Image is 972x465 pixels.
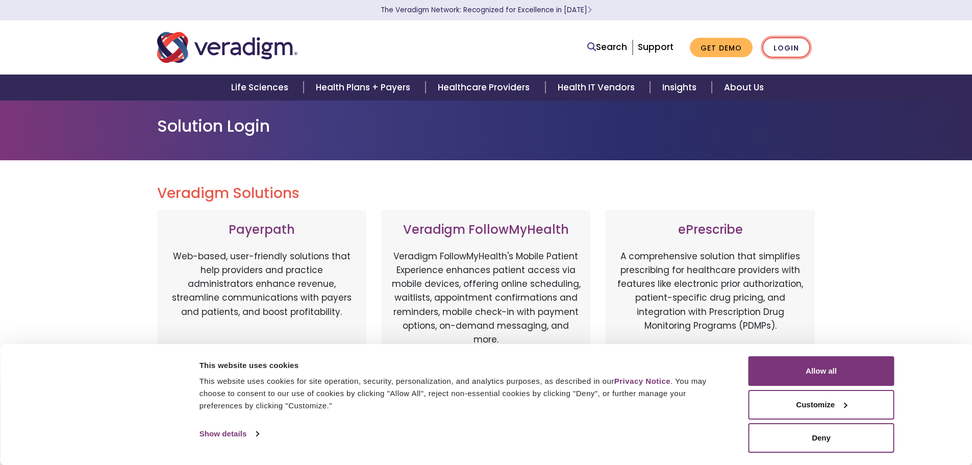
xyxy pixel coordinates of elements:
a: Insights [650,75,712,101]
a: Healthcare Providers [426,75,545,101]
div: This website uses cookies [200,359,726,372]
h3: Veradigm FollowMyHealth [392,223,581,237]
p: A comprehensive solution that simplifies prescribing for healthcare providers with features like ... [616,250,805,357]
a: Health Plans + Payers [304,75,426,101]
button: Deny [749,423,894,453]
button: Customize [749,390,894,420]
h3: Payerpath [167,223,356,237]
h1: Solution Login [157,116,815,136]
a: Support [638,41,674,53]
a: Life Sciences [219,75,304,101]
span: Learn More [587,5,592,15]
a: Login [762,37,810,58]
a: Get Demo [690,38,753,58]
a: Privacy Notice [614,377,670,385]
a: About Us [712,75,776,101]
a: Health IT Vendors [545,75,650,101]
a: The Veradigm Network: Recognized for Excellence in [DATE]Learn More [381,5,592,15]
h2: Veradigm Solutions [157,185,815,202]
img: Veradigm logo [157,31,297,64]
a: Show details [200,426,259,442]
button: Allow all [749,356,894,386]
p: Web-based, user-friendly solutions that help providers and practice administrators enhance revenu... [167,250,356,357]
p: Veradigm FollowMyHealth's Mobile Patient Experience enhances patient access via mobile devices, o... [392,250,581,347]
a: Search [587,40,627,54]
div: This website uses cookies for site operation, security, personalization, and analytics purposes, ... [200,375,726,412]
h3: ePrescribe [616,223,805,237]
